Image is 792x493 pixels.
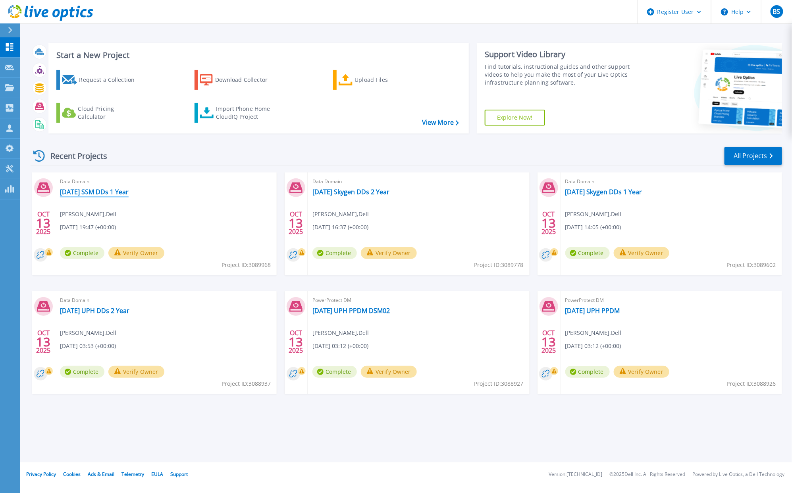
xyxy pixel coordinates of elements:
[60,247,104,259] span: Complete
[312,210,369,218] span: [PERSON_NAME] , Dell
[609,472,685,477] li: © 2025 Dell Inc. All Rights Reserved
[485,49,641,60] div: Support Video Library
[727,261,776,269] span: Project ID: 3089602
[692,472,785,477] li: Powered by Live Optics, a Dell Technology
[474,379,524,388] span: Project ID: 3088927
[541,338,556,345] span: 13
[170,471,188,478] a: Support
[312,307,390,315] a: [DATE] UPH PPDM DSM02
[474,261,524,269] span: Project ID: 3089778
[312,342,368,350] span: [DATE] 03:12 (+00:00)
[78,105,141,121] div: Cloud Pricing Calculator
[56,51,459,60] h3: Start a New Project
[565,366,610,378] span: Complete
[289,338,303,345] span: 13
[108,247,164,259] button: Verify Owner
[215,72,279,88] div: Download Collector
[63,471,81,478] a: Cookies
[614,366,670,378] button: Verify Owner
[312,188,389,196] a: [DATE] Skygen DDs 2 Year
[56,70,145,90] a: Request a Collection
[355,72,418,88] div: Upload Files
[614,247,670,259] button: Verify Owner
[312,223,368,232] span: [DATE] 16:37 (+00:00)
[222,261,271,269] span: Project ID: 3089968
[60,329,116,337] span: [PERSON_NAME] , Dell
[565,188,642,196] a: [DATE] Skygen DDs 1 Year
[79,72,143,88] div: Request a Collection
[60,307,129,315] a: [DATE] UPH DDs 2 Year
[36,327,51,356] div: OCT 2025
[88,471,114,478] a: Ads & Email
[565,342,621,350] span: [DATE] 03:12 (+00:00)
[312,329,369,337] span: [PERSON_NAME] , Dell
[60,188,129,196] a: [DATE] SSM DDs 1 Year
[60,210,116,218] span: [PERSON_NAME] , Dell
[108,366,164,378] button: Verify Owner
[485,110,545,126] a: Explore Now!
[312,247,357,259] span: Complete
[289,209,304,238] div: OCT 2025
[565,223,621,232] span: [DATE] 14:05 (+00:00)
[725,147,782,165] a: All Projects
[565,210,622,218] span: [PERSON_NAME] , Dell
[541,209,556,238] div: OCT 2025
[565,177,777,186] span: Data Domain
[36,220,50,226] span: 13
[31,146,118,166] div: Recent Projects
[422,119,459,126] a: View More
[549,472,602,477] li: Version: [TECHNICAL_ID]
[60,177,272,186] span: Data Domain
[565,296,777,305] span: PowerProtect DM
[361,247,417,259] button: Verify Owner
[565,329,622,337] span: [PERSON_NAME] , Dell
[60,342,116,350] span: [DATE] 03:53 (+00:00)
[26,471,56,478] a: Privacy Policy
[333,70,422,90] a: Upload Files
[541,220,556,226] span: 13
[151,471,163,478] a: EULA
[36,209,51,238] div: OCT 2025
[216,105,278,121] div: Import Phone Home CloudIQ Project
[60,366,104,378] span: Complete
[727,379,776,388] span: Project ID: 3088926
[485,63,641,87] div: Find tutorials, instructional guides and other support videos to help you make the most of your L...
[565,247,610,259] span: Complete
[121,471,144,478] a: Telemetry
[60,296,272,305] span: Data Domain
[565,307,620,315] a: [DATE] UPH PPDM
[56,103,145,123] a: Cloud Pricing Calculator
[541,327,556,356] div: OCT 2025
[312,296,524,305] span: PowerProtect DM
[36,338,50,345] span: 13
[222,379,271,388] span: Project ID: 3088937
[312,366,357,378] span: Complete
[60,223,116,232] span: [DATE] 19:47 (+00:00)
[773,8,780,15] span: BS
[361,366,417,378] button: Verify Owner
[289,327,304,356] div: OCT 2025
[195,70,283,90] a: Download Collector
[289,220,303,226] span: 13
[312,177,524,186] span: Data Domain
